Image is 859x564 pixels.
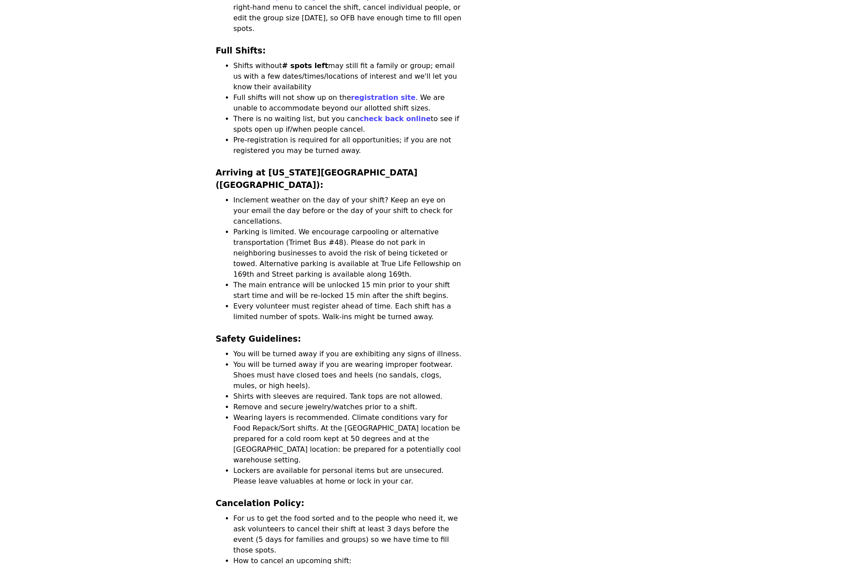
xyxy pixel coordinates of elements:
[233,135,462,156] li: Pre-registration is required for all opportunities; if you are not registered you may be turned a...
[233,114,462,135] li: There is no waiting list, but you can to see if spots open up if/when people cancel.
[216,168,418,190] strong: Arriving at [US_STATE][GEOGRAPHIC_DATA] ([GEOGRAPHIC_DATA]):
[233,513,462,556] li: For us to get the food sorted and to the people who need it, we ask volunteers to cancel their sh...
[233,412,462,465] li: Wearing layers is recommended. Climate conditions vary for Food Repack/Sort shifts. At the [GEOGR...
[282,61,328,70] strong: # spots left
[216,499,304,508] strong: Cancelation Policy:
[233,195,462,227] li: Inclement weather on the day of your shift? Keep an eye on your email the day before or the day o...
[351,93,415,102] a: registration site
[233,61,462,92] li: Shifts without may still fit a family or group; email us with a few dates/times/locations of inte...
[233,359,462,391] li: You will be turned away if you are wearing improper footwear. Shoes must have closed toes and hee...
[233,349,462,359] li: You will be turned away if you are exhibiting any signs of illness.
[233,391,462,402] li: Shirts with sleeves are required. Tank tops are not allowed.
[233,402,462,412] li: Remove and secure jewelry/watches prior to a shift.
[360,114,431,123] a: check back online
[233,92,462,114] li: Full shifts will not show up on the . We are unable to accommodate beyond our allotted shift sizes.
[233,301,462,322] li: Every volunteer must register ahead of time. Each shift has a limited number of spots. Walk-ins m...
[233,465,462,487] li: Lockers are available for personal items but are unsecured. Please leave valuables at home or loc...
[233,280,462,301] li: The main entrance will be unlocked 15 min prior to your shift start time and will be re-locked 15...
[216,334,301,343] strong: Safety Guidelines:
[216,46,266,55] strong: Full Shifts:
[233,227,462,280] li: Parking is limited. We encourage carpooling or alternative transportation (Trimet Bus #48). Pleas...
